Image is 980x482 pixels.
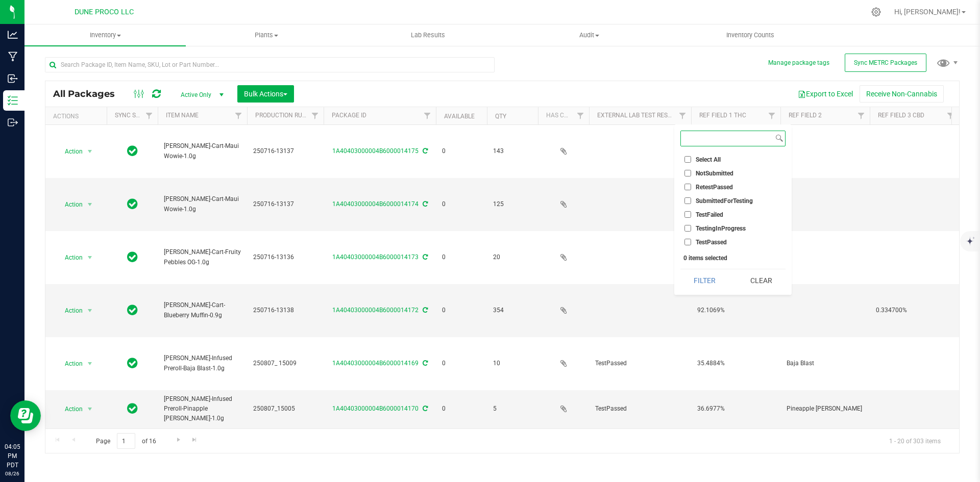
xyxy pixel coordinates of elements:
a: Item Name [166,112,199,119]
a: Filter [853,107,870,124]
span: [PERSON_NAME]-Cart-Fruity Pebbles OG-1.0g [164,247,241,267]
span: [PERSON_NAME]-Infused Preroll-Baja Blast-1.0g [164,353,241,373]
p: 04:05 PM PDT [5,442,20,470]
a: Qty [495,113,506,120]
span: Pineapple [PERSON_NAME] [787,404,864,414]
span: Action [56,402,83,416]
span: select [84,303,96,318]
span: Inventory [24,31,186,40]
a: 1A40403000004B6000014174 [332,200,419,208]
div: 0 items selected [683,255,782,262]
span: 1 - 20 of 303 items [881,433,949,448]
span: 250716-13136 [253,252,317,262]
input: Search Package ID, Item Name, SKU, Lot or Part Number... [45,57,495,72]
span: 0 [442,199,481,209]
input: 1 [117,433,135,449]
a: Filter [572,107,589,124]
span: TestPassed [595,404,685,414]
a: Available [444,113,475,120]
a: Ref Field 2 [789,112,822,119]
span: TestFailed [696,212,723,218]
a: 1A40403000004B6000014173 [332,253,419,261]
input: TestingInProgress [684,225,691,232]
span: 250716-13137 [253,146,317,156]
input: TestFailed [684,211,691,218]
span: Inventory Counts [713,31,788,40]
span: In Sync [127,144,138,158]
span: [PERSON_NAME]-Cart-Maui Wowie-1.0g [164,194,241,214]
a: Filter [419,107,436,124]
input: RetestPassed [684,184,691,190]
span: 0 [442,306,481,315]
span: TestPassed [696,239,727,245]
a: Ref Field 3 CBD [878,112,924,119]
input: Search [681,131,773,146]
th: Has COA [538,107,589,125]
span: 250716-13137 [253,199,317,209]
p: 08/26 [5,470,20,477]
span: 0 [442,359,481,368]
a: Filter [764,107,780,124]
span: 125 [493,199,532,209]
span: RetestPassed [696,184,733,190]
span: DUNE PROCO LLC [75,8,134,16]
button: Receive Non-Cannabis [860,85,944,103]
span: 10 [493,359,532,368]
div: Actions [53,113,103,120]
span: Action [56,250,83,265]
span: 92.1069% [697,306,774,315]
a: Audit [508,24,670,46]
span: In Sync [127,250,138,264]
span: 20 [493,252,532,262]
span: NotSubmitted [696,170,733,176]
span: select [84,357,96,371]
span: Sync from Compliance System [421,147,428,155]
span: Hi, [PERSON_NAME]! [894,8,961,16]
a: 1A40403000004B6000014175 [332,147,419,155]
button: Bulk Actions [237,85,294,103]
a: Ref Field 1 THC [699,112,746,119]
span: 0 [442,404,481,414]
inline-svg: Analytics [8,30,18,40]
button: Clear [737,269,786,292]
button: Filter [680,269,729,292]
span: 143 [493,146,532,156]
inline-svg: Inbound [8,73,18,84]
inline-svg: Manufacturing [8,52,18,62]
span: Audit [509,31,669,40]
span: 0.334700% [876,306,953,315]
span: select [84,144,96,159]
a: Production Run [255,112,307,119]
span: Lab Results [397,31,459,40]
a: Plants [186,24,347,46]
span: select [84,402,96,416]
span: Bulk Actions [244,90,287,98]
span: SubmittedForTesting [696,198,753,204]
span: Baja Blast [787,359,864,368]
span: Sync from Compliance System [421,200,428,208]
input: SubmittedForTesting [684,197,691,204]
span: Sync from Compliance System [421,405,428,412]
span: 0 [442,252,481,262]
button: Sync METRC Packages [845,54,926,72]
span: 250807_ 15009 [253,359,317,368]
span: TestPassed [595,359,685,368]
a: Inventory [24,24,186,46]
span: In Sync [127,401,138,416]
a: Filter [230,107,247,124]
button: Manage package tags [768,59,829,67]
span: All Packages [53,88,125,99]
a: Filter [942,107,959,124]
span: [PERSON_NAME]-Cart-Blueberry Muffin-0.9g [164,300,241,320]
span: Action [56,197,83,212]
input: NotSubmitted [684,170,691,176]
div: Manage settings [870,7,883,17]
a: Package ID [332,112,366,119]
span: 250716-13138 [253,306,317,315]
iframe: Resource center [10,400,41,431]
input: TestPassed [684,239,691,245]
span: Plants [186,31,347,40]
span: Sync from Compliance System [421,307,428,314]
a: Go to the last page [187,433,202,447]
a: 1A40403000004B6000014169 [332,360,419,367]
